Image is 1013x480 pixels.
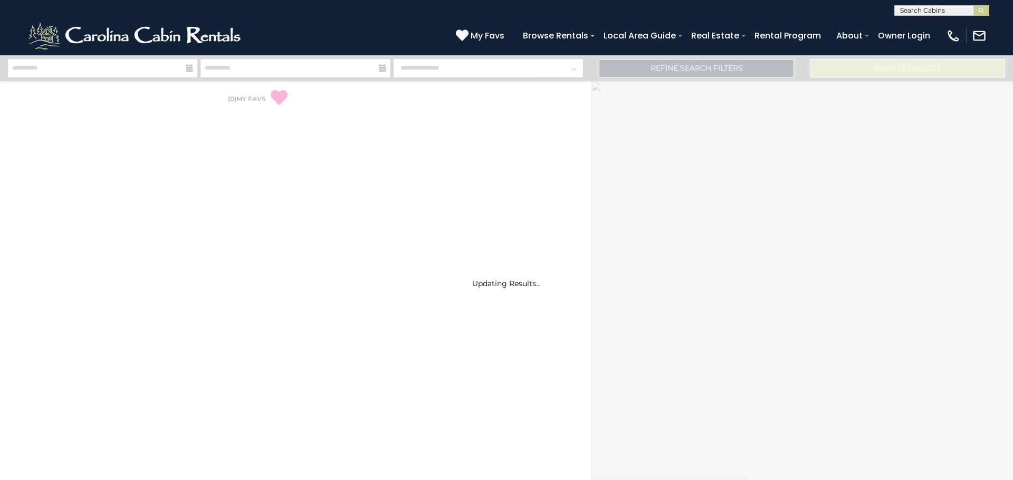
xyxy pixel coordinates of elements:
a: My Favs [456,29,507,43]
a: Real Estate [686,26,744,45]
a: Rental Program [749,26,826,45]
span: My Favs [471,29,504,42]
a: Owner Login [873,26,935,45]
a: Browse Rentals [518,26,594,45]
a: About [831,26,868,45]
a: Local Area Guide [598,26,681,45]
img: mail-regular-white.png [972,28,987,43]
img: phone-regular-white.png [946,28,961,43]
img: White-1-2.png [26,20,245,52]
